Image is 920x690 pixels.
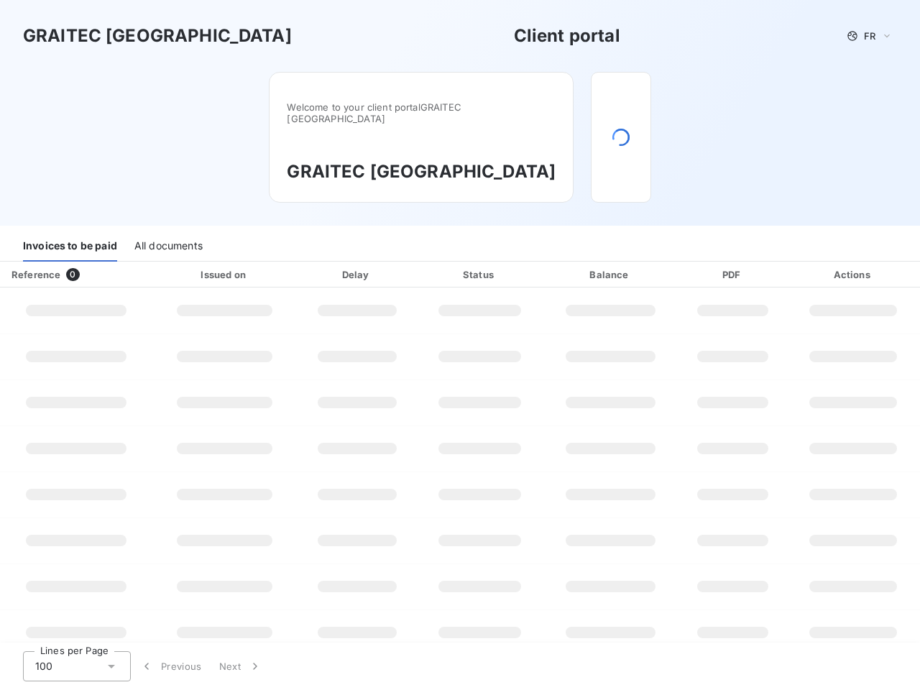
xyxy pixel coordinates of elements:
div: Reference [11,269,60,280]
div: Invoices to be paid [23,231,117,262]
div: All documents [134,231,203,262]
span: 100 [35,659,52,673]
span: FR [864,30,875,42]
button: Previous [131,651,211,681]
span: 0 [66,268,79,281]
div: PDF [681,267,783,282]
div: Delay [300,267,414,282]
button: Next [211,651,271,681]
div: Status [420,267,539,282]
h3: Client portal [514,23,620,49]
div: Issued on [155,267,294,282]
span: Welcome to your client portal GRAITEC [GEOGRAPHIC_DATA] [287,101,556,124]
h3: GRAITEC [GEOGRAPHIC_DATA] [23,23,292,49]
div: Balance [546,267,676,282]
div: Actions [789,267,917,282]
h3: GRAITEC [GEOGRAPHIC_DATA] [287,159,556,185]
